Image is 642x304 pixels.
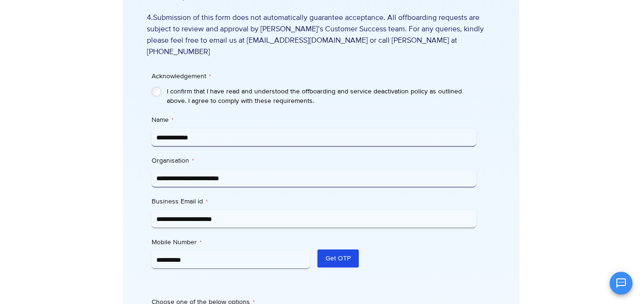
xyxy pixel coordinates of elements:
button: Get OTP [317,249,359,267]
span: 4.Submission of this form does not automatically guarantee acceptance. All offboarding requests a... [147,12,495,57]
label: Organisation [152,156,476,166]
button: Open chat [610,272,632,295]
label: Mobile Number [152,238,310,247]
label: Business Email id [152,197,476,206]
label: I confirm that I have read and understood the offboarding and service deactivation policy as outl... [167,87,476,106]
label: Name [152,115,476,125]
legend: Acknowledgement [152,72,211,81]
